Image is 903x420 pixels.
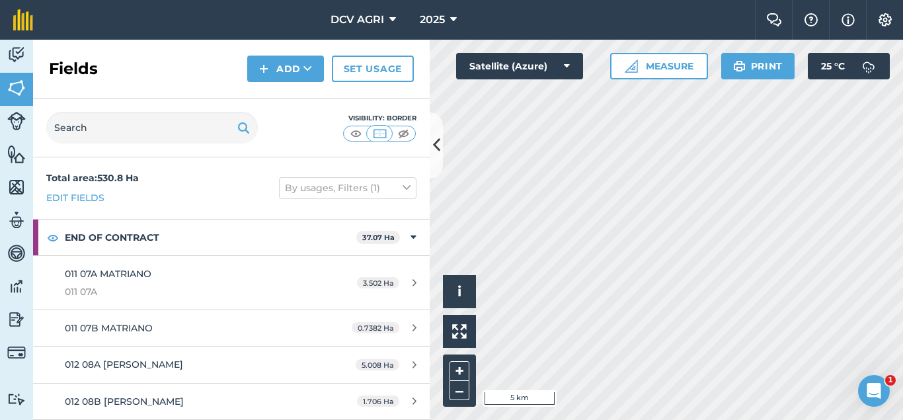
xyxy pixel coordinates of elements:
img: svg+xml;base64,PHN2ZyB4bWxucz0iaHR0cDovL3d3dy53My5vcmcvMjAwMC9zdmciIHdpZHRoPSI1MCIgaGVpZ2h0PSI0MC... [348,127,364,140]
span: 25 ° C [821,53,845,79]
img: svg+xml;base64,PHN2ZyB4bWxucz0iaHR0cDovL3d3dy53My5vcmcvMjAwMC9zdmciIHdpZHRoPSIxOCIgaGVpZ2h0PSIyNC... [47,230,59,245]
button: – [450,381,469,400]
iframe: Intercom live chat [858,375,890,407]
img: svg+xml;base64,PD94bWwgdmVyc2lvbj0iMS4wIiBlbmNvZGluZz0idXRmLTgiPz4KPCEtLSBHZW5lcmF0b3I6IEFkb2JlIE... [7,276,26,296]
button: + [450,361,469,381]
img: svg+xml;base64,PHN2ZyB4bWxucz0iaHR0cDovL3d3dy53My5vcmcvMjAwMC9zdmciIHdpZHRoPSI1MCIgaGVpZ2h0PSI0MC... [372,127,388,140]
a: 012 08B [PERSON_NAME]1.706 Ha [33,384,430,419]
input: Search [46,112,258,144]
span: 011 07B MATRIANO [65,322,153,334]
strong: Total area : 530.8 Ha [46,172,139,184]
span: 0.7382 Ha [352,322,399,333]
a: 011 07B MATRIANO0.7382 Ha [33,310,430,346]
img: svg+xml;base64,PHN2ZyB4bWxucz0iaHR0cDovL3d3dy53My5vcmcvMjAwMC9zdmciIHdpZHRoPSIxNCIgaGVpZ2h0PSIyNC... [259,61,268,77]
div: Visibility: Border [342,113,416,124]
img: svg+xml;base64,PD94bWwgdmVyc2lvbj0iMS4wIiBlbmNvZGluZz0idXRmLTgiPz4KPCEtLSBHZW5lcmF0b3I6IEFkb2JlIE... [7,45,26,65]
span: 011 07A [65,284,313,299]
span: 5.008 Ha [356,359,399,370]
img: svg+xml;base64,PHN2ZyB4bWxucz0iaHR0cDovL3d3dy53My5vcmcvMjAwMC9zdmciIHdpZHRoPSIxOSIgaGVpZ2h0PSIyNC... [237,120,250,136]
h2: Fields [49,58,98,79]
img: svg+xml;base64,PHN2ZyB4bWxucz0iaHR0cDovL3d3dy53My5vcmcvMjAwMC9zdmciIHdpZHRoPSI1NiIgaGVpZ2h0PSI2MC... [7,177,26,197]
span: 012 08B [PERSON_NAME] [65,396,184,407]
img: svg+xml;base64,PHN2ZyB4bWxucz0iaHR0cDovL3d3dy53My5vcmcvMjAwMC9zdmciIHdpZHRoPSI1NiIgaGVpZ2h0PSI2MC... [7,144,26,164]
span: 1.706 Ha [357,396,399,407]
img: svg+xml;base64,PD94bWwgdmVyc2lvbj0iMS4wIiBlbmNvZGluZz0idXRmLTgiPz4KPCEtLSBHZW5lcmF0b3I6IEFkb2JlIE... [7,210,26,230]
img: svg+xml;base64,PD94bWwgdmVyc2lvbj0iMS4wIiBlbmNvZGluZz0idXRmLTgiPz4KPCEtLSBHZW5lcmF0b3I6IEFkb2JlIE... [855,53,882,79]
button: i [443,275,476,308]
img: Two speech bubbles overlapping with the left bubble in the forefront [766,13,782,26]
button: Satellite (Azure) [456,53,583,79]
span: 012 08A [PERSON_NAME] [65,358,183,370]
img: svg+xml;base64,PD94bWwgdmVyc2lvbj0iMS4wIiBlbmNvZGluZz0idXRmLTgiPz4KPCEtLSBHZW5lcmF0b3I6IEFkb2JlIE... [7,310,26,329]
button: Print [721,53,795,79]
img: svg+xml;base64,PHN2ZyB4bWxucz0iaHR0cDovL3d3dy53My5vcmcvMjAwMC9zdmciIHdpZHRoPSIxOSIgaGVpZ2h0PSIyNC... [733,58,746,74]
img: svg+xml;base64,PD94bWwgdmVyc2lvbj0iMS4wIiBlbmNvZGluZz0idXRmLTgiPz4KPCEtLSBHZW5lcmF0b3I6IEFkb2JlIE... [7,343,26,362]
strong: END OF CONTRACT [65,220,356,255]
button: Add [247,56,324,82]
a: 012 08A [PERSON_NAME]5.008 Ha [33,347,430,382]
button: By usages, Filters (1) [279,177,416,198]
img: A cog icon [877,13,893,26]
a: 011 07A MATRIANO011 07A3.502 Ha [33,256,430,310]
span: DCV AGRI [331,12,384,28]
img: A question mark icon [803,13,819,26]
img: svg+xml;base64,PHN2ZyB4bWxucz0iaHR0cDovL3d3dy53My5vcmcvMjAwMC9zdmciIHdpZHRoPSI1NiIgaGVpZ2h0PSI2MC... [7,78,26,98]
span: i [457,283,461,300]
span: 1 [885,375,896,386]
button: Measure [610,53,708,79]
span: 2025 [420,12,445,28]
img: svg+xml;base64,PD94bWwgdmVyc2lvbj0iMS4wIiBlbmNvZGluZz0idXRmLTgiPz4KPCEtLSBHZW5lcmF0b3I6IEFkb2JlIE... [7,393,26,405]
span: 3.502 Ha [357,277,399,288]
img: svg+xml;base64,PD94bWwgdmVyc2lvbj0iMS4wIiBlbmNvZGluZz0idXRmLTgiPz4KPCEtLSBHZW5lcmF0b3I6IEFkb2JlIE... [7,243,26,263]
img: svg+xml;base64,PHN2ZyB4bWxucz0iaHR0cDovL3d3dy53My5vcmcvMjAwMC9zdmciIHdpZHRoPSI1MCIgaGVpZ2h0PSI0MC... [395,127,412,140]
img: Ruler icon [625,60,638,73]
img: fieldmargin Logo [13,9,33,30]
img: Four arrows, one pointing top left, one top right, one bottom right and the last bottom left [452,324,467,339]
span: 011 07A MATRIANO [65,268,151,280]
div: END OF CONTRACT37.07 Ha [33,220,430,255]
button: 25 °C [808,53,890,79]
img: svg+xml;base64,PHN2ZyB4bWxucz0iaHR0cDovL3d3dy53My5vcmcvMjAwMC9zdmciIHdpZHRoPSIxNyIgaGVpZ2h0PSIxNy... [842,12,855,28]
a: Set usage [332,56,414,82]
strong: 37.07 Ha [362,233,395,242]
a: Edit fields [46,190,104,205]
img: svg+xml;base64,PD94bWwgdmVyc2lvbj0iMS4wIiBlbmNvZGluZz0idXRmLTgiPz4KPCEtLSBHZW5lcmF0b3I6IEFkb2JlIE... [7,112,26,130]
